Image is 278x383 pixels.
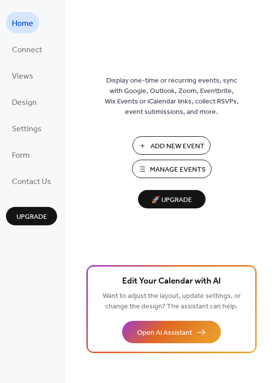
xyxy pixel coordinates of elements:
[6,12,39,33] a: Home
[12,95,37,110] span: Design
[150,141,205,152] span: Add New Event
[122,275,221,288] span: Edit Your Calendar with AI
[150,165,206,175] span: Manage Events
[6,207,57,225] button: Upgrade
[12,16,33,31] span: Home
[6,144,36,165] a: Form
[6,170,57,191] a: Contact Us
[103,289,241,313] span: Want to adjust the layout, update settings, or change the design? The assistant can help.
[6,117,48,139] a: Settings
[12,69,33,84] span: Views
[6,91,43,112] a: Design
[105,76,239,117] span: Display one-time or recurring events, sync with Google, Outlook, Zoom, Eventbrite, Wix Events or ...
[133,136,210,155] button: Add New Event
[122,321,221,343] button: Open AI Assistant
[12,174,51,190] span: Contact Us
[138,190,206,208] button: 🚀 Upgrade
[12,121,42,137] span: Settings
[137,328,192,338] span: Open AI Assistant
[12,148,30,163] span: Form
[6,65,39,86] a: Views
[132,160,211,178] button: Manage Events
[16,212,47,222] span: Upgrade
[12,42,42,58] span: Connect
[144,193,200,207] span: 🚀 Upgrade
[6,38,48,60] a: Connect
